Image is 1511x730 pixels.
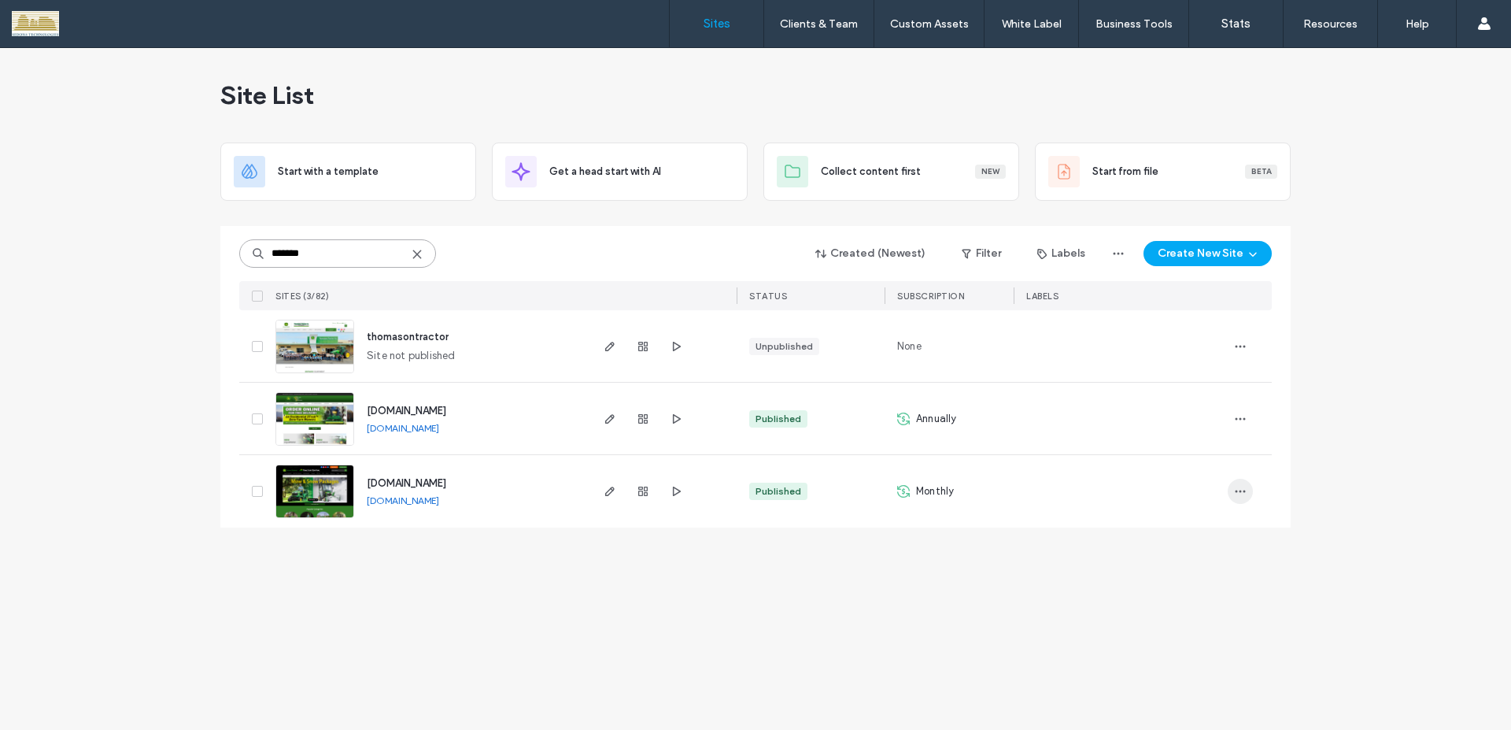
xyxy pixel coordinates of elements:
span: Site List [220,80,314,111]
span: Help [35,11,66,25]
span: Subscription [897,291,964,302]
label: Help [1406,17,1429,31]
div: Published [755,484,801,498]
label: Sites [704,17,730,31]
a: [DOMAIN_NAME] [367,477,446,489]
label: Clients & Team [780,17,858,31]
div: Get a head start with AI [492,143,748,201]
div: Beta [1245,165,1277,179]
label: White Label [1002,17,1062,31]
div: Published [755,412,801,426]
span: Start with a template [278,164,379,180]
span: Start from file [1092,164,1158,180]
div: New [975,165,1006,179]
div: Start with a template [220,143,476,201]
a: [DOMAIN_NAME] [367,405,446,417]
span: Monthly [916,484,954,499]
span: LABELS [1026,291,1058,302]
span: SITES (3/82) [275,291,329,302]
div: Unpublished [755,339,813,354]
button: Labels [1023,241,1099,266]
span: Annually [916,411,957,427]
span: STATUS [749,291,787,302]
button: Created (Newest) [802,241,940,266]
label: Resources [1303,17,1358,31]
a: [DOMAIN_NAME] [367,495,439,506]
a: thomasontractor [367,331,449,343]
span: None [897,339,922,354]
a: [DOMAIN_NAME] [367,422,439,434]
div: Collect content firstNew [763,143,1019,201]
label: Business Tools [1095,17,1173,31]
span: Collect content first [821,164,921,180]
label: Custom Assets [890,17,969,31]
span: Site not published [367,348,456,364]
button: Filter [946,241,1017,266]
button: Create New Site [1143,241,1272,266]
label: Stats [1221,17,1251,31]
div: Start from fileBeta [1035,143,1291,201]
span: Get a head start with AI [549,164,661,180]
